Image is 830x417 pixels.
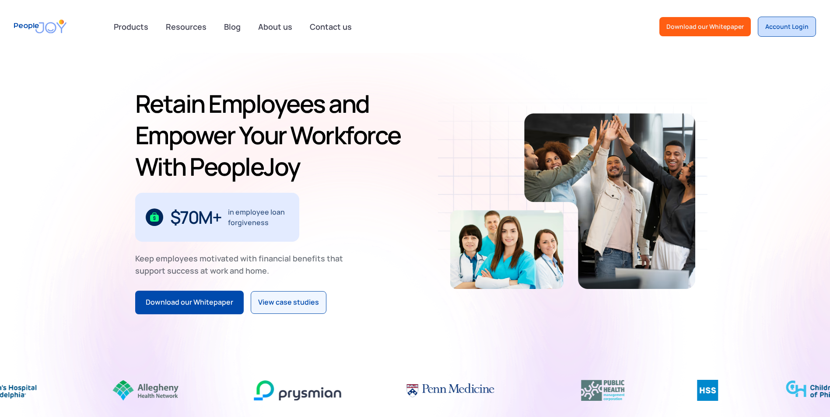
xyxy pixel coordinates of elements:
div: Keep employees motivated with financial benefits that support success at work and home. [135,252,350,277]
a: About us [253,17,298,36]
a: Contact us [305,17,357,36]
a: home [14,14,67,39]
img: Retain-Employees-PeopleJoy [524,113,695,289]
a: Resources [161,17,212,36]
a: Blog [219,17,246,36]
a: Account Login [758,17,816,37]
a: Download our Whitepaper [135,291,244,314]
div: Account Login [765,22,809,31]
a: Download our Whitepaper [659,17,751,36]
div: $70M+ [170,210,221,224]
div: Download our Whitepaper [146,297,233,308]
img: Retain-Employees-PeopleJoy [450,210,564,289]
div: in employee loan forgiveness [228,207,289,228]
div: Download our Whitepaper [666,22,744,31]
h1: Retain Employees and Empower Your Workforce With PeopleJoy [135,88,412,182]
div: 1 / 3 [135,193,299,242]
div: Products [109,18,154,35]
a: View case studies [251,291,326,314]
div: View case studies [258,297,319,308]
